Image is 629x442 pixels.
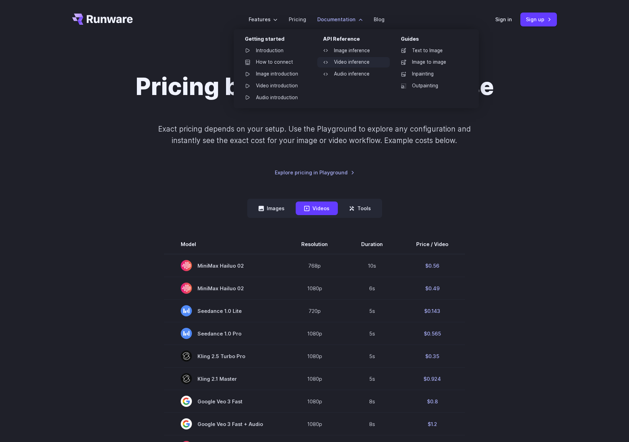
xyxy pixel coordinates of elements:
[181,418,268,429] span: Google Veo 3 Fast + Audio
[181,305,268,316] span: Seedance 1.0 Lite
[317,15,363,23] label: Documentation
[239,81,312,91] a: Video introduction
[344,390,399,413] td: 8s
[399,413,465,435] td: $1.2
[275,168,355,176] a: Explore pricing in Playground
[344,235,399,254] th: Duration
[395,57,468,68] a: Image to image
[285,413,344,435] td: 1080p
[285,368,344,390] td: 1080p
[401,35,468,46] div: Guides
[72,14,133,25] a: Go to /
[344,277,399,300] td: 6s
[285,254,344,277] td: 768p
[395,46,468,56] a: Text to Image
[344,322,399,345] td: 5s
[239,46,312,56] a: Introduction
[344,345,399,368] td: 5s
[249,15,278,23] label: Features
[239,93,312,103] a: Audio introduction
[181,328,268,339] span: Seedance 1.0 Pro
[399,390,465,413] td: $0.8
[323,35,390,46] div: API Reference
[285,235,344,254] th: Resolution
[285,390,344,413] td: 1080p
[399,235,465,254] th: Price / Video
[164,235,285,254] th: Model
[399,345,465,368] td: $0.35
[181,350,268,362] span: Kling 2.5 Turbo Pro
[341,202,379,215] button: Tools
[520,13,557,26] a: Sign up
[317,46,390,56] a: Image inference
[239,57,312,68] a: How to connect
[395,81,468,91] a: Outpainting
[344,368,399,390] td: 5s
[285,345,344,368] td: 1080p
[344,413,399,435] td: 8s
[289,15,306,23] a: Pricing
[317,57,390,68] a: Video inference
[135,72,494,101] h1: Pricing based on what you use
[395,69,468,79] a: Inpainting
[296,202,338,215] button: Videos
[145,123,484,147] p: Exact pricing depends on your setup. Use the Playground to explore any configuration and instantl...
[181,283,268,294] span: MiniMax Hailuo 02
[495,15,512,23] a: Sign in
[317,69,390,79] a: Audio inference
[399,277,465,300] td: $0.49
[285,277,344,300] td: 1080p
[245,35,312,46] div: Getting started
[181,373,268,384] span: Kling 2.1 Master
[344,300,399,322] td: 5s
[399,300,465,322] td: $0.143
[250,202,293,215] button: Images
[181,260,268,271] span: MiniMax Hailuo 02
[285,300,344,322] td: 720p
[239,69,312,79] a: Image introduction
[285,322,344,345] td: 1080p
[374,15,385,23] a: Blog
[399,254,465,277] td: $0.56
[344,254,399,277] td: 10s
[181,396,268,407] span: Google Veo 3 Fast
[399,368,465,390] td: $0.924
[399,322,465,345] td: $0.565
